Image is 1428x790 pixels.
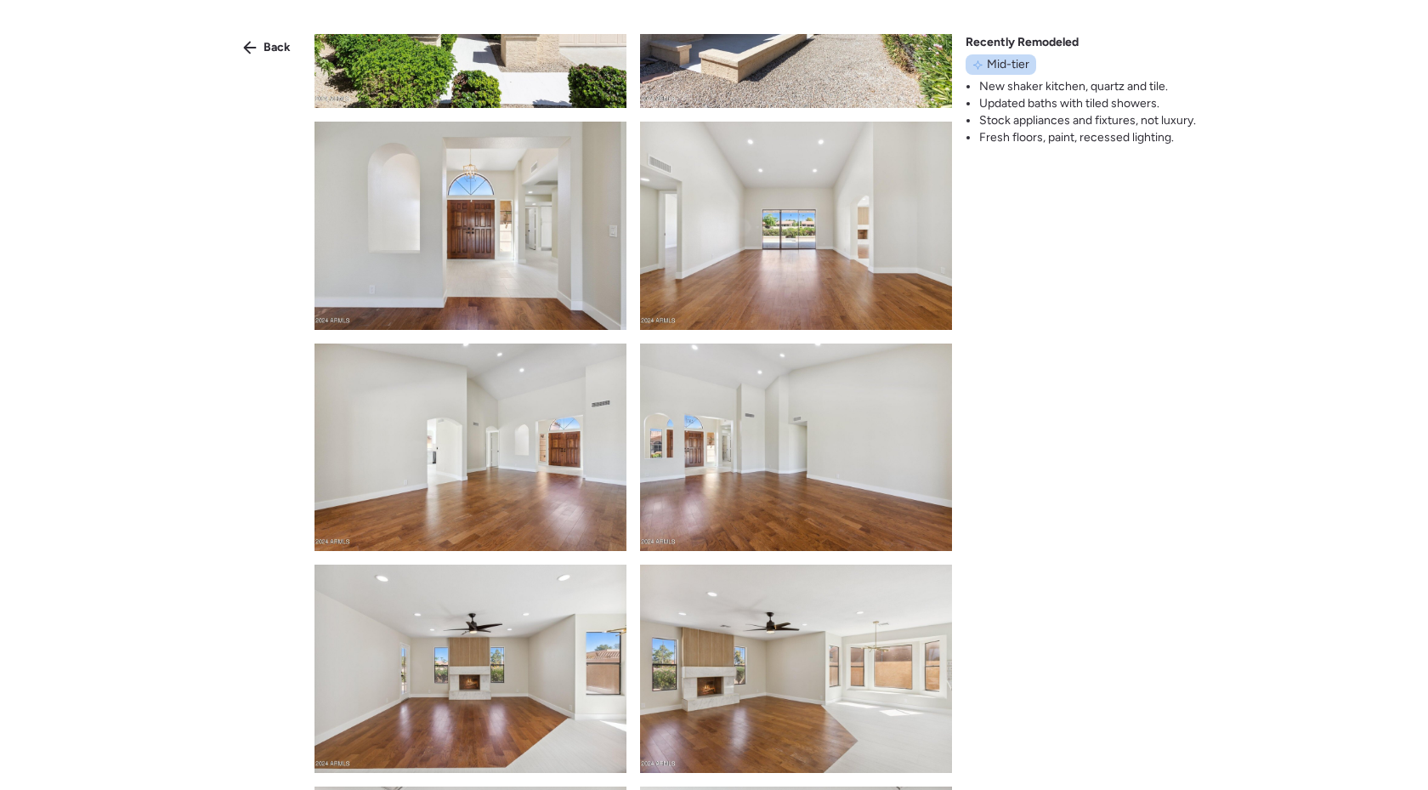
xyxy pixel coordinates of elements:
img: product [640,122,952,329]
img: product [314,344,626,551]
img: product [640,565,952,772]
span: Back [263,39,291,56]
span: Mid-tier [987,56,1029,73]
li: New shaker kitchen, quartz and tile. [979,78,1196,95]
img: product [640,344,952,551]
span: Recently Remodeled [966,34,1079,51]
li: Updated baths with tiled showers. [979,95,1196,112]
img: product [314,565,626,772]
li: Fresh floors, paint, recessed lighting. [979,129,1196,146]
img: product [314,122,626,329]
li: Stock appliances and fixtures, not luxury. [979,112,1196,129]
